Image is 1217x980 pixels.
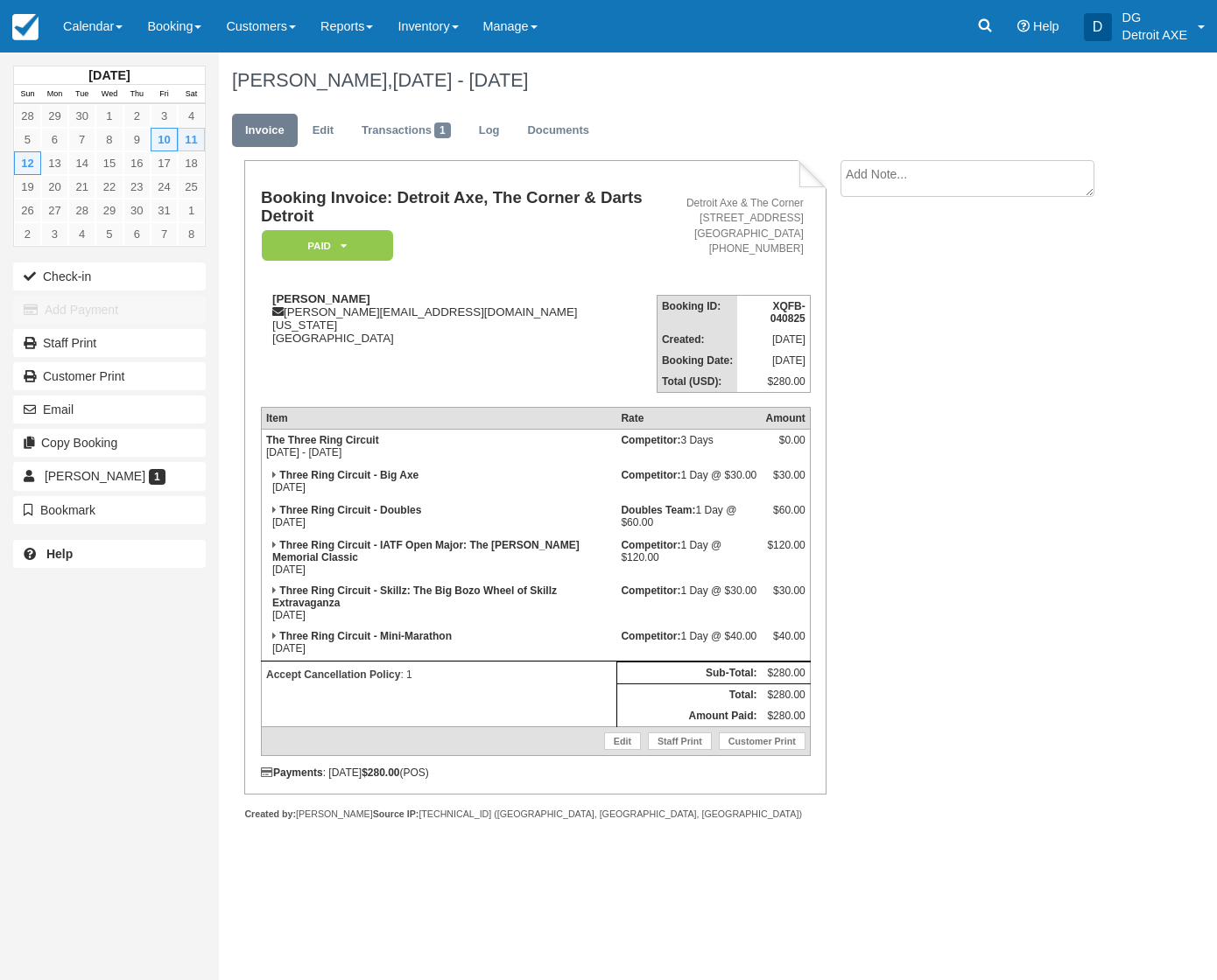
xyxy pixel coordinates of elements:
[765,504,805,530] div: $60.00
[68,104,95,128] a: 30
[261,407,616,429] th: Item
[657,295,737,329] th: Booking ID:
[151,128,178,151] a: 10
[621,539,680,551] strong: Competitor
[178,85,205,104] th: Sat
[178,128,205,151] a: 11
[68,199,95,222] a: 28
[621,584,680,597] strong: Competitor
[68,151,95,175] a: 14
[123,128,151,151] a: 9
[232,114,298,148] a: Invoice
[266,666,612,683] p: : 1
[616,407,761,429] th: Rate
[765,539,805,565] div: $120.00
[13,496,206,524] button: Bookmark
[14,128,41,151] a: 5
[266,434,379,446] strong: The Three Ring Circuit
[466,114,513,148] a: Log
[279,469,419,481] strong: Three Ring Circuit - Big Axe
[13,462,206,490] a: [PERSON_NAME] 1
[95,104,123,128] a: 1
[13,429,206,457] button: Copy Booking
[45,469,145,483] span: [PERSON_NAME]
[657,329,737,350] th: Created:
[123,85,151,104] th: Thu
[95,199,123,222] a: 29
[151,104,178,128] a: 3
[13,262,206,290] button: Check-in
[261,535,616,580] td: [DATE]
[272,539,580,563] strong: Three Ring Circuit - IATF Open Major: The [PERSON_NAME] Memorial Classic
[279,630,452,642] strong: Three Ring Circuit - Mini-Marathon
[657,350,737,371] th: Booking Date:
[41,128,68,151] a: 6
[1017,20,1030,32] i: Help
[719,732,805,750] a: Customer Print
[616,626,761,661] td: 1 Day @ $40.00
[761,683,810,705] td: $280.00
[151,199,178,222] a: 31
[178,222,205,246] a: 8
[151,175,178,199] a: 24
[616,429,761,465] td: 3 Days
[261,500,616,535] td: [DATE]
[68,85,95,104] th: Tue
[348,114,464,148] a: Transactions1
[737,350,810,371] td: [DATE]
[1033,19,1059,33] span: Help
[13,540,206,568] a: Help
[616,705,761,727] th: Amount Paid:
[765,630,805,656] div: $40.00
[299,114,347,148] a: Edit
[261,292,657,345] div: [PERSON_NAME][EMAIL_ADDRESS][DOMAIN_NAME] [US_STATE] [GEOGRAPHIC_DATA]
[272,584,557,609] strong: Three Ring Circuit - Skillz: The Big Bozo Wheel of Skillz Extravaganza
[362,766,399,779] strong: $280.00
[123,151,151,175] a: 16
[770,300,805,325] strong: XQFB-040825
[41,104,68,128] a: 29
[616,465,761,500] td: 1 Day @ $30.00
[14,151,41,175] a: 12
[41,151,68,175] a: 13
[178,199,205,222] a: 1
[244,808,296,819] strong: Created by:
[616,580,761,626] td: 1 Day @ $30.00
[261,766,323,779] strong: Payments
[41,85,68,104] th: Mon
[232,70,1119,91] h1: [PERSON_NAME],
[12,14,39,40] img: checkfront-main-nav-mini-logo.png
[151,151,178,175] a: 17
[621,504,695,516] strong: Doubles Team
[648,732,712,750] a: Staff Print
[95,128,123,151] a: 8
[621,630,680,642] strong: Competitor
[261,580,616,626] td: [DATE]
[46,547,73,561] b: Help
[1122,9,1187,26] p: DG
[14,222,41,246] a: 2
[1084,13,1112,41] div: D
[765,469,805,495] div: $30.00
[279,504,421,516] strong: Three Ring Circuit - Doubles
[244,808,827,821] div: [PERSON_NAME] [TECHNICAL_ID] ([GEOGRAPHIC_DATA], [GEOGRAPHIC_DATA], [GEOGRAPHIC_DATA])
[14,85,41,104] th: Sun
[123,199,151,222] a: 30
[604,732,641,750] a: Edit
[149,469,165,485] span: 1
[14,175,41,199] a: 19
[13,362,206,390] a: Customer Print
[151,222,178,246] a: 7
[737,371,810,393] td: $280.00
[41,222,68,246] a: 3
[13,329,206,357] a: Staff Print
[123,104,151,128] a: 2
[616,500,761,535] td: 1 Day @ $60.00
[761,407,810,429] th: Amount
[261,429,616,465] td: [DATE] - [DATE]
[123,222,151,246] a: 6
[621,434,680,446] strong: Competitor
[41,175,68,199] a: 20
[95,85,123,104] th: Wed
[41,199,68,222] a: 27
